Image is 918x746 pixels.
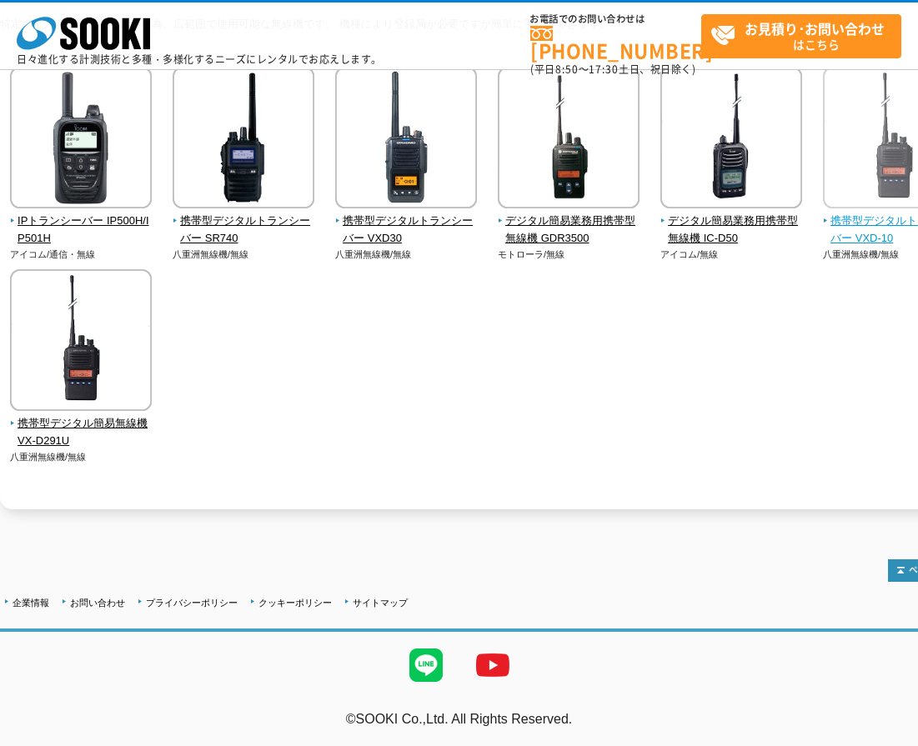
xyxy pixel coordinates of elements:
p: 日々進化する計測技術と多種・多様化するニーズにレンタルでお応えします。 [17,54,382,64]
img: デジタル簡易業務用携帯型無線機 IC-D50 [660,67,802,213]
a: お見積り･お問い合わせはこちら [701,14,901,58]
a: デジタル簡易業務用携帯型無線機 GDR3500 [498,197,640,247]
a: 携帯型デジタルトランシーバー VXD30 [335,197,478,247]
a: 携帯型デジタル簡易無線機 VX-D291U [10,399,153,449]
img: デジタル簡易業務用携帯型無線機 GDR3500 [498,67,640,213]
a: [PHONE_NUMBER] [530,26,701,60]
a: テストMail [854,729,918,743]
p: 八重洲無線機/無線 [173,248,315,262]
span: 携帯型デジタル簡易無線機 VX-D291U [10,415,153,450]
span: デジタル簡易業務用携帯型無線機 IC-D50 [660,213,803,248]
a: IPトランシーバー IP500H/IP501H [10,197,153,247]
a: 携帯型デジタルトランシーバー SR740 [173,197,315,247]
span: 17:30 [589,62,619,77]
strong: お見積り･お問い合わせ [745,18,885,38]
img: LINE [393,632,459,698]
img: 携帯型デジタルトランシーバー SR740 [173,67,314,213]
img: IPトランシーバー IP500H/IP501H [10,67,152,213]
p: アイコム/通信・無線 [10,248,153,262]
img: 携帯型デジタルトランシーバー VXD30 [335,67,477,213]
span: はこちら [710,15,900,57]
img: 携帯型デジタル簡易無線機 VX-D291U [10,269,152,415]
span: 携帯型デジタルトランシーバー VXD30 [335,213,478,248]
p: 八重洲無線機/無線 [10,450,153,464]
a: 企業情報 [13,598,49,608]
a: クッキーポリシー [258,598,332,608]
a: お問い合わせ [70,598,125,608]
p: 八重洲無線機/無線 [335,248,478,262]
span: 8:50 [555,62,579,77]
p: アイコム/無線 [660,248,803,262]
a: デジタル簡易業務用携帯型無線機 IC-D50 [660,197,803,247]
img: YouTube [459,632,526,698]
span: デジタル簡易業務用携帯型無線機 GDR3500 [498,213,640,248]
span: 携帯型デジタルトランシーバー SR740 [173,213,315,248]
p: モトローラ/無線 [498,248,640,262]
span: お電話でのお問い合わせは [530,14,701,24]
span: IPトランシーバー IP500H/IP501H [10,213,153,248]
a: プライバシーポリシー [146,598,238,608]
span: (平日 ～ 土日、祝日除く) [530,62,695,77]
a: サイトマップ [353,598,408,608]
